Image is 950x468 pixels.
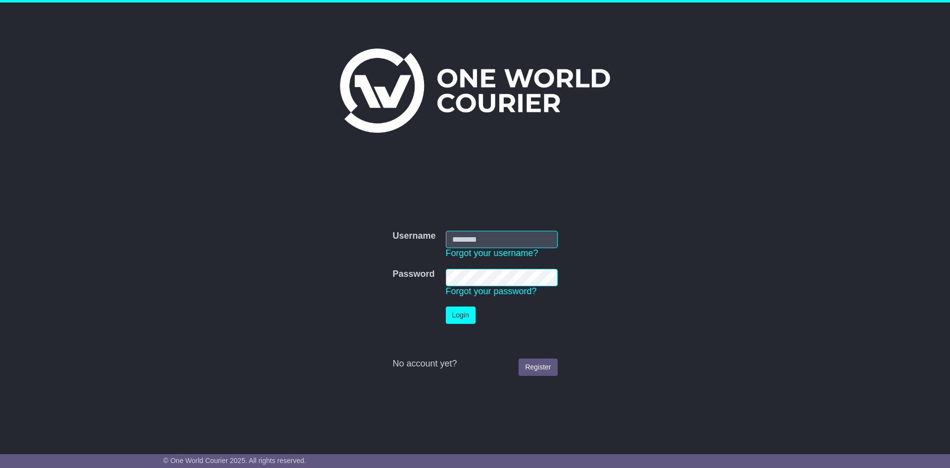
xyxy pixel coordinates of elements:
img: One World [340,49,610,133]
a: Forgot your password? [446,286,537,296]
div: No account yet? [392,359,557,369]
a: Forgot your username? [446,248,538,258]
a: Register [519,359,557,376]
span: © One World Courier 2025. All rights reserved. [163,457,306,465]
label: Username [392,231,435,242]
label: Password [392,269,434,280]
button: Login [446,307,475,324]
